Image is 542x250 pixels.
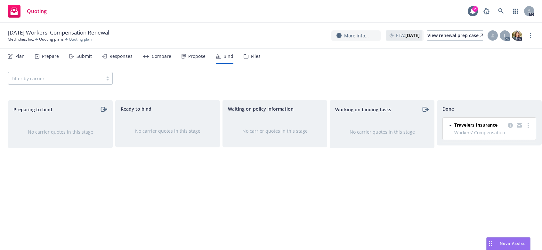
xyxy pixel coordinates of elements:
div: No carrier quotes in this stage [340,129,424,135]
button: Nova Assist [486,237,530,250]
div: Drag to move [487,238,495,250]
span: Travelers Insurance [454,121,498,128]
span: Quoting [27,9,47,14]
img: photo [512,30,522,41]
span: Nova Assist [500,241,525,246]
div: Files [251,54,261,59]
a: View renewal prep case [427,30,483,41]
a: copy logging email [506,121,514,129]
div: Propose [188,54,206,59]
a: Switch app [509,5,522,18]
div: Responses [109,54,133,59]
span: Done [442,105,454,112]
a: moveRight [100,105,107,113]
span: Preparing to bind [13,106,52,113]
a: copy logging email [515,121,523,129]
span: Waiting on policy information [228,105,294,112]
div: Plan [15,54,25,59]
span: ETA : [396,32,420,39]
a: Search [495,5,507,18]
a: MeUndies, Inc. [8,36,34,42]
strong: [DATE] [405,32,420,38]
div: 2 [472,6,478,12]
a: Quoting plans [39,36,64,42]
span: [DATE] Workers' Compensation Renewal [8,29,109,36]
span: Quoting plan [69,36,92,42]
div: No carrier quotes in this stage [19,129,102,135]
a: moveRight [421,105,429,113]
button: More info... [331,30,381,41]
div: Submit [77,54,92,59]
span: Ready to bind [121,105,151,112]
div: No carrier quotes in this stage [233,128,317,134]
a: Report a Bug [480,5,493,18]
a: Quoting [5,2,49,20]
span: Working on binding tasks [335,106,391,113]
div: Compare [152,54,171,59]
span: More info... [344,32,369,39]
span: Workers' Compensation [454,129,532,136]
div: View renewal prep case [427,31,483,40]
div: No carrier quotes in this stage [126,128,209,134]
a: more [527,32,534,39]
a: more [524,121,532,129]
div: Bind [223,54,233,59]
div: Prepare [42,54,59,59]
span: L [504,32,506,39]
